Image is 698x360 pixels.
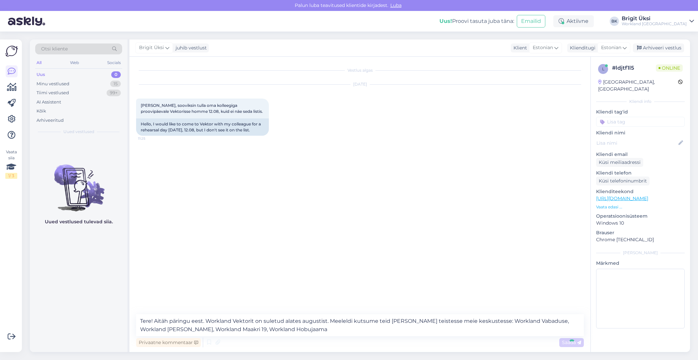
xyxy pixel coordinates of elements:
[596,204,685,210] p: Vaata edasi ...
[136,118,269,136] div: Hello, I would like to come to Vektor with my colleague for a rehearsal day [DATE], 12.08, but I ...
[596,177,650,185] div: Küsi telefoninumbrit
[596,139,677,147] input: Lisa nimi
[511,44,527,51] div: Klient
[612,64,656,72] div: # ldjtf1l5
[533,44,553,51] span: Estonian
[567,44,595,51] div: Klienditugi
[136,67,584,73] div: Vestlus algas
[596,250,685,256] div: [PERSON_NAME]
[596,158,643,167] div: Küsi meiliaadressi
[596,99,685,105] div: Kliendi info
[598,79,678,93] div: [GEOGRAPHIC_DATA], [GEOGRAPHIC_DATA]
[63,129,94,135] span: Uued vestlused
[45,218,113,225] p: Uued vestlused tulevad siia.
[5,149,17,179] div: Vaata siia
[596,220,685,227] p: Windows 10
[596,108,685,115] p: Kliendi tag'id
[439,17,514,25] div: Proovi tasuta juba täna:
[37,108,46,114] div: Kõik
[596,170,685,177] p: Kliendi telefon
[5,45,18,57] img: Askly Logo
[136,81,584,87] div: [DATE]
[596,129,685,136] p: Kliendi nimi
[596,236,685,243] p: Chrome [TECHNICAL_ID]
[596,260,685,267] p: Märkmed
[610,17,619,26] div: BK
[37,71,45,78] div: Uus
[41,45,68,52] span: Otsi kliente
[37,117,64,124] div: Arhiveeritud
[596,188,685,195] p: Klienditeekond
[37,90,69,96] div: Tiimi vestlused
[622,21,687,27] div: Workland [GEOGRAPHIC_DATA]
[596,195,648,201] a: [URL][DOMAIN_NAME]
[596,213,685,220] p: Operatsioonisüsteem
[139,44,164,51] span: Brigit Üksi
[5,173,17,179] div: 1 / 3
[141,103,263,114] span: [PERSON_NAME], sooviksin tulla oma kolleegiga proovipäevale Vektorisse homme 12.08, kuid ei näe s...
[602,66,604,71] span: l
[596,151,685,158] p: Kliendi email
[173,44,207,51] div: juhib vestlust
[30,153,127,212] img: No chats
[69,58,80,67] div: Web
[601,44,621,51] span: Estonian
[596,117,685,127] input: Lisa tag
[107,90,121,96] div: 99+
[622,16,694,27] a: Brigit ÜksiWorkland [GEOGRAPHIC_DATA]
[138,136,163,141] span: 11:25
[517,15,545,28] button: Emailid
[622,16,687,21] div: Brigit Üksi
[633,43,684,52] div: Arhiveeri vestlus
[439,18,452,24] b: Uus!
[596,229,685,236] p: Brauser
[37,81,69,87] div: Minu vestlused
[35,58,43,67] div: All
[656,64,683,72] span: Online
[111,71,121,78] div: 0
[388,2,404,8] span: Luba
[110,81,121,87] div: 15
[106,58,122,67] div: Socials
[37,99,61,106] div: AI Assistent
[553,15,594,27] div: Aktiivne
